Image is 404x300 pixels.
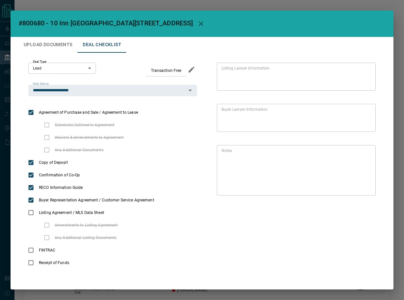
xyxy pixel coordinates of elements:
textarea: text field [221,66,368,88]
span: #800680 - 10 Inn [GEOGRAPHIC_DATA][STREET_ADDRESS] [18,19,193,27]
label: Deal Status [33,82,48,86]
span: Amendments to Listing Agreement [53,222,120,228]
textarea: text field [221,107,368,129]
span: RECO Information Guide [37,185,84,191]
span: Agreement of Purchase and Sale / Agreement to Lease [37,109,140,115]
span: Any Additional Documents [53,147,105,153]
div: Lead [28,63,96,74]
label: Deal Type [33,60,46,64]
button: Deal Checklist [77,37,127,53]
button: Open [186,86,195,95]
textarea: text field [221,148,368,193]
span: Waivers & Amendments to Agreement [53,135,125,140]
span: Any Additional Listing Documents [53,235,118,241]
span: Schedules Outlined in Agreement [53,122,116,128]
span: Buyer Representation Agreement / Customer Service Agreement [37,197,156,203]
span: Receipt of Funds [37,260,71,266]
span: Copy of Deposit [37,160,70,165]
span: FINTRAC [37,247,57,253]
button: edit [186,64,197,75]
button: Upload Documents [18,37,77,53]
span: Listing Agreement / MLS Data Sheet [37,210,106,216]
span: Confirmation of Co-Op [37,172,81,178]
